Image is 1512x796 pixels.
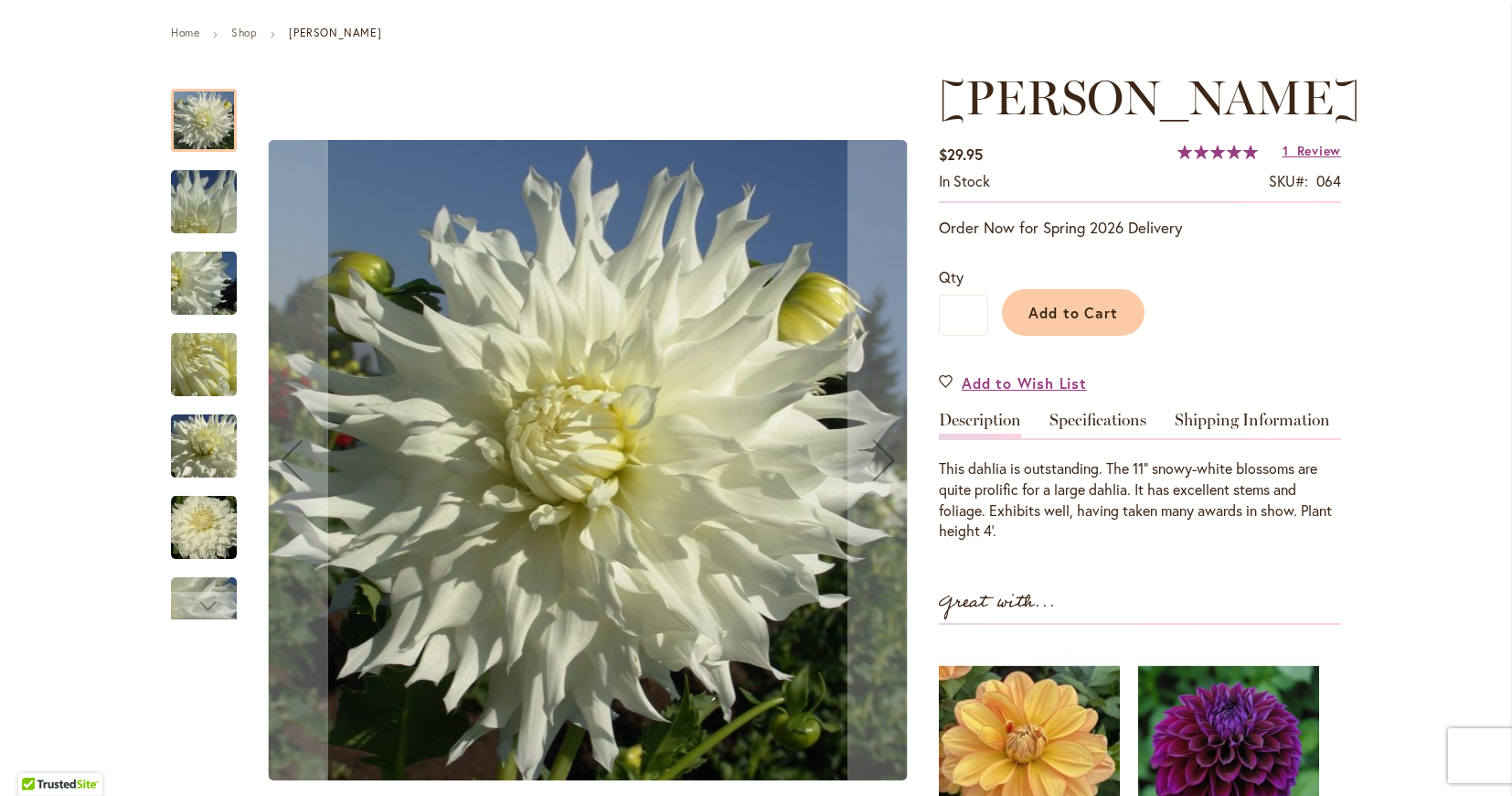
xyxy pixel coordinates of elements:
div: Walter Hardisty [171,70,255,152]
a: Add to Wish List [939,372,1087,393]
div: Walter Hardisty [171,152,255,233]
div: Walter Hardisty [171,233,255,315]
div: Next [171,592,237,619]
span: [PERSON_NAME] [939,69,1360,126]
div: Walter Hardisty [171,559,237,640]
span: Qty [939,267,964,286]
div: 100% [1177,145,1258,159]
div: 064 [1316,171,1341,192]
iframe: Launch Accessibility Center [14,731,65,782]
button: Add to Cart [1002,289,1145,336]
strong: Great with... [939,587,1056,618]
img: Walter Hardisty [171,495,237,561]
span: Add to Wish List [962,372,1087,393]
div: Detailed Product Info [939,412,1341,542]
a: Home [171,26,199,39]
img: Walter Hardisty [138,316,270,414]
img: Walter Hardisty [269,140,908,780]
div: Walter Hardisty [171,315,255,396]
a: Shop [231,26,257,39]
img: Walter Hardisty [138,397,270,496]
a: 1 Review [1283,142,1341,159]
strong: [PERSON_NAME] [289,26,381,39]
span: Add to Cart [1028,303,1119,322]
a: Description [939,412,1021,438]
div: Walter Hardisty [171,478,255,559]
span: $29.95 [939,145,983,164]
p: Order Now for Spring 2026 Delivery [939,217,1341,239]
img: Walter Hardisty [138,234,270,333]
span: 1 [1283,142,1289,159]
div: Availability [939,171,990,192]
span: In stock [939,171,990,190]
a: Shipping Information [1175,412,1330,438]
a: Specifications [1049,412,1146,438]
span: Review [1297,142,1341,159]
div: This dahlia is outstanding. The 11" snowy-white blossoms are quite prolific for a large dahlia. I... [939,458,1341,542]
img: Walter Hardisty [138,153,270,252]
strong: SKU [1269,171,1308,190]
div: Walter Hardisty [171,396,255,478]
